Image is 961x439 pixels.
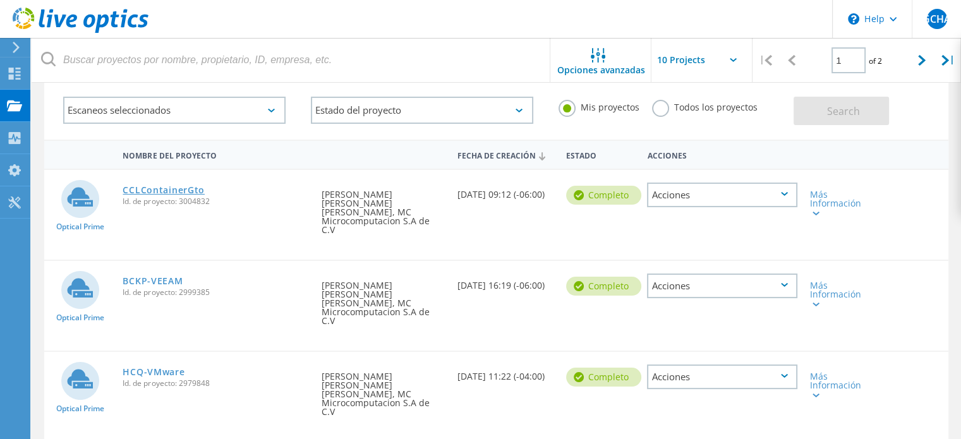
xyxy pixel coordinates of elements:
div: Acciones [641,143,804,166]
div: Acciones [647,364,797,389]
div: [DATE] 16:19 (-06:00) [451,261,560,303]
div: Estado del proyecto [311,97,533,124]
button: Search [794,97,889,125]
span: Optical Prime [56,405,104,412]
span: Optical Prime [56,314,104,322]
div: Acciones [647,183,797,207]
div: [DATE] 11:22 (-04:00) [451,352,560,394]
span: GCHA [922,14,952,24]
div: completo [566,277,641,296]
div: [PERSON_NAME] [PERSON_NAME] [PERSON_NAME], MC Microcomputacion S.A de C.V [315,170,451,247]
div: Nombre del proyecto [116,143,315,166]
a: CCLContainerGto [123,186,205,195]
label: Todos los proyectos [652,100,758,112]
span: Id. de proyecto: 3004832 [123,198,309,205]
span: Opciones avanzadas [557,66,645,75]
a: BCKP-VEEAM [123,277,183,286]
div: Más Información [810,190,869,217]
div: Estado [560,143,641,166]
label: Mis proyectos [559,100,639,112]
span: Optical Prime [56,223,104,231]
svg: \n [848,13,859,25]
a: Live Optics Dashboard [13,27,148,35]
div: | [752,38,778,83]
div: Escaneos seleccionados [63,97,286,124]
div: Acciones [647,274,797,298]
input: Buscar proyectos por nombre, propietario, ID, empresa, etc. [32,38,551,82]
div: Más Información [810,372,869,399]
span: of 2 [869,56,882,66]
div: [DATE] 09:12 (-06:00) [451,170,560,212]
span: Id. de proyecto: 2979848 [123,380,309,387]
span: Search [827,104,860,118]
div: Más Información [810,281,869,308]
div: completo [566,368,641,387]
div: | [935,38,961,83]
div: [PERSON_NAME] [PERSON_NAME] [PERSON_NAME], MC Microcomputacion S.A de C.V [315,352,451,429]
a: HCQ-VMware [123,368,184,376]
span: Id. de proyecto: 2999385 [123,289,309,296]
div: Fecha de creación [451,143,560,167]
div: [PERSON_NAME] [PERSON_NAME] [PERSON_NAME], MC Microcomputacion S.A de C.V [315,261,451,338]
div: completo [566,186,641,205]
